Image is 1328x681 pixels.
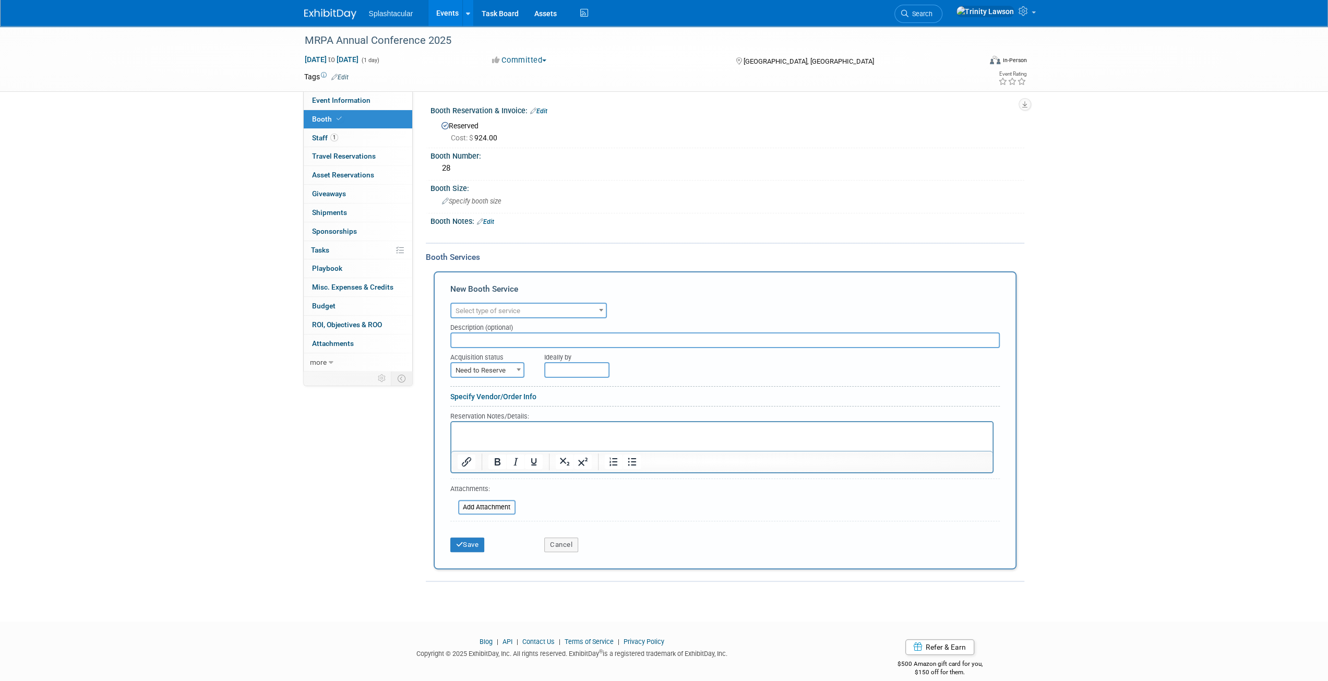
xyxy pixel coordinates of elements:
div: $150 off for them. [856,668,1024,677]
span: Splashtacular [369,9,413,18]
div: 28 [438,160,1016,176]
a: more [304,353,412,372]
div: MRPA Annual Conference 2025 [301,31,965,50]
div: Booth Number: [430,148,1024,161]
a: API [503,638,512,646]
td: Personalize Event Tab Strip [373,372,391,385]
img: Trinity Lawson [956,6,1014,17]
a: Travel Reservations [304,147,412,165]
a: Edit [530,107,547,115]
div: Copyright © 2025 ExhibitDay, Inc. All rights reserved. ExhibitDay is a registered trademark of Ex... [304,647,841,659]
span: 924.00 [451,134,501,142]
button: Insert/edit link [458,455,475,469]
span: ROI, Objectives & ROO [312,320,382,329]
span: Select type of service [456,307,520,315]
a: Misc. Expenses & Credits [304,278,412,296]
div: In-Person [1002,56,1026,64]
div: Reserved [438,118,1016,143]
span: 1 [330,134,338,141]
span: Need to Reserve [451,363,523,378]
span: | [514,638,521,646]
img: Format-Inperson.png [990,56,1000,64]
a: Giveaways [304,185,412,203]
button: Committed [488,55,551,66]
a: Edit [331,74,349,81]
a: Terms of Service [565,638,614,646]
span: Shipments [312,208,347,217]
span: | [494,638,501,646]
div: Description (optional) [450,318,1000,332]
span: Event Information [312,96,370,104]
button: Save [450,537,485,552]
a: Booth [304,110,412,128]
span: Need to Reserve [450,362,524,378]
div: $500 Amazon gift card for you, [856,653,1024,677]
span: Travel Reservations [312,152,376,160]
a: ROI, Objectives & ROO [304,316,412,334]
div: Booth Notes: [430,213,1024,227]
i: Booth reservation complete [337,116,342,122]
a: Specify Vendor/Order Info [450,392,536,401]
span: Cost: $ [451,134,474,142]
a: Event Information [304,91,412,110]
span: more [310,358,327,366]
a: Edit [477,218,494,225]
td: Tags [304,71,349,82]
a: Staff1 [304,129,412,147]
a: Tasks [304,241,412,259]
a: Attachments [304,334,412,353]
a: Refer & Earn [905,639,974,655]
sup: ® [599,649,603,654]
span: Sponsorships [312,227,357,235]
div: Acquisition status [450,348,529,362]
span: Playbook [312,264,342,272]
button: Bullet list [623,455,641,469]
span: Giveaways [312,189,346,198]
img: ExhibitDay [304,9,356,19]
span: to [327,55,337,64]
span: (1 day) [361,57,379,64]
span: Misc. Expenses & Credits [312,283,393,291]
iframe: Rich Text Area [451,422,992,451]
div: Reservation Notes/Details: [450,411,994,421]
a: Privacy Policy [624,638,664,646]
span: [GEOGRAPHIC_DATA], [GEOGRAPHIC_DATA] [744,57,874,65]
a: Sponsorships [304,222,412,241]
a: Asset Reservations [304,166,412,184]
div: Booth Services [426,252,1024,263]
button: Subscript [556,455,573,469]
span: | [556,638,563,646]
div: New Booth Service [450,283,1000,300]
a: Blog [480,638,493,646]
button: Bold [488,455,506,469]
button: Numbered list [605,455,623,469]
button: Cancel [544,537,578,552]
span: Asset Reservations [312,171,374,179]
span: Attachments [312,339,354,348]
span: | [615,638,622,646]
span: Booth [312,115,344,123]
span: [DATE] [DATE] [304,55,359,64]
button: Italic [507,455,524,469]
a: Search [894,5,942,23]
div: Booth Reservation & Invoice: [430,103,1024,116]
span: Specify booth size [442,197,501,205]
span: Budget [312,302,336,310]
button: Superscript [574,455,592,469]
span: Tasks [311,246,329,254]
td: Toggle Event Tabs [391,372,412,385]
a: Shipments [304,204,412,222]
a: Contact Us [522,638,555,646]
span: Staff [312,134,338,142]
button: Underline [525,455,543,469]
span: Search [908,10,932,18]
div: Booth Size: [430,181,1024,194]
a: Playbook [304,259,412,278]
div: Event Rating [998,71,1026,77]
div: Ideally by [544,348,952,362]
div: Attachments: [450,484,516,496]
div: Event Format [919,54,1027,70]
a: Budget [304,297,412,315]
